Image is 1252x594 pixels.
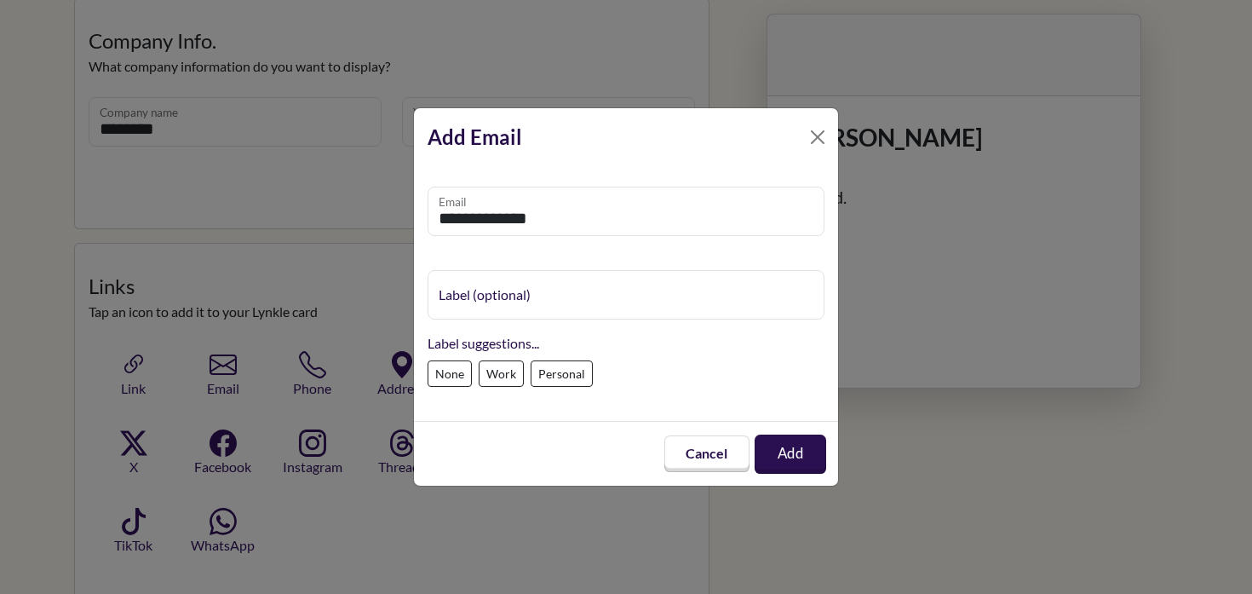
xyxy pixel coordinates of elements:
strong: Add Email [428,124,522,149]
button: Close [804,124,831,151]
label: Work [479,360,524,387]
button: Add [755,435,826,474]
label: Personal [531,360,593,387]
span: Label suggestions... [428,335,539,351]
label: None [428,360,472,387]
button: Cancel [664,435,749,473]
